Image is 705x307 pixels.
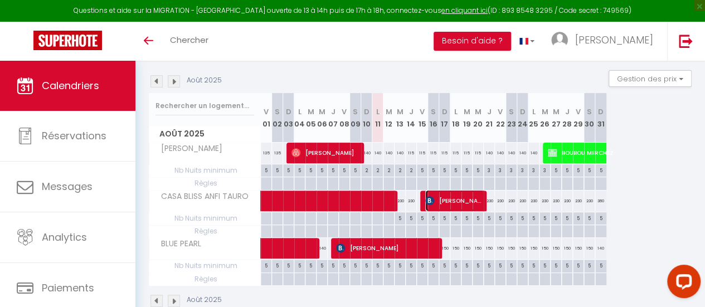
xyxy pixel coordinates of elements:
[584,164,595,175] div: 5
[275,106,280,117] abbr: S
[576,106,581,117] abbr: V
[573,238,584,259] div: 150
[498,106,503,117] abbr: V
[339,164,349,175] div: 5
[428,93,439,143] th: 16
[539,260,550,270] div: 5
[450,238,461,259] div: 150
[517,212,528,223] div: 5
[308,106,314,117] abbr: M
[506,93,517,143] th: 23
[406,260,416,270] div: 5
[595,93,606,143] th: 31
[461,238,473,259] div: 150
[461,212,472,223] div: 5
[595,260,606,270] div: 5
[386,106,392,117] abbr: M
[573,93,584,143] th: 29
[484,238,495,259] div: 150
[151,238,204,250] span: BLUE PEARL
[461,143,473,163] div: 115
[272,143,283,163] div: 135
[261,93,272,143] th: 01
[42,129,106,143] span: Réservations
[397,106,403,117] abbr: M
[473,238,484,259] div: 150
[573,164,584,175] div: 5
[395,164,405,175] div: 2
[461,93,473,143] th: 19
[149,273,260,285] span: Règles
[439,238,450,259] div: 150
[155,96,254,116] input: Rechercher un logement...
[283,164,294,175] div: 5
[42,281,94,295] span: Paiements
[532,106,536,117] abbr: L
[551,32,568,48] img: ...
[539,164,550,175] div: 3
[609,70,692,87] button: Gestion des prix
[417,143,428,163] div: 115
[551,93,562,143] th: 27
[372,164,383,175] div: 2
[539,93,551,143] th: 26
[562,260,572,270] div: 5
[261,260,271,270] div: 5
[528,260,539,270] div: 5
[372,260,383,270] div: 5
[406,164,416,175] div: 2
[473,93,484,143] th: 20
[484,260,494,270] div: 5
[283,260,294,270] div: 5
[317,260,327,270] div: 5
[450,143,461,163] div: 115
[350,260,361,270] div: 5
[473,260,483,270] div: 5
[361,93,372,143] th: 10
[383,93,395,143] th: 12
[361,143,372,163] div: 140
[406,93,417,143] th: 14
[187,75,222,86] p: Août 2025
[539,238,551,259] div: 150
[506,260,517,270] div: 5
[264,106,269,117] abbr: V
[464,106,470,117] abbr: M
[495,93,506,143] th: 22
[595,238,606,259] div: 140
[506,143,517,163] div: 140
[417,93,428,143] th: 15
[42,179,93,193] span: Messages
[428,212,439,223] div: 5
[372,93,383,143] th: 11
[428,143,439,163] div: 115
[442,106,448,117] abbr: D
[151,143,225,155] span: [PERSON_NAME]
[573,260,584,270] div: 5
[517,143,528,163] div: 140
[406,143,417,163] div: 115
[305,260,316,270] div: 5
[305,164,316,175] div: 5
[170,34,208,46] span: Chercher
[450,164,461,175] div: 5
[439,164,450,175] div: 5
[517,93,528,143] th: 24
[339,260,349,270] div: 5
[353,106,358,117] abbr: S
[584,93,595,143] th: 30
[473,212,483,223] div: 5
[439,93,450,143] th: 17
[149,212,260,225] span: Nb Nuits minimum
[420,106,425,117] abbr: V
[272,93,283,143] th: 02
[372,143,383,163] div: 140
[149,177,260,189] span: Règles
[439,143,450,163] div: 115
[595,191,606,211] div: 360
[495,260,505,270] div: 5
[434,32,511,51] button: Besoin d'aide ?
[598,106,604,117] abbr: D
[431,106,436,117] abbr: S
[658,260,705,307] iframe: LiveChat chat widget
